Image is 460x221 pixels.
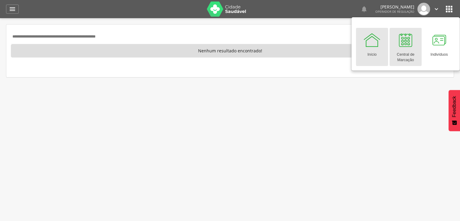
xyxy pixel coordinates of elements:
[360,3,368,15] a: 
[390,28,422,66] a: Central de Marcação
[360,5,368,13] i: 
[444,4,454,14] i: 
[433,6,440,12] i: 
[449,90,460,131] button: Feedback - Mostrar pesquisa
[9,5,16,13] i: 
[11,44,449,58] p: Nenhum resultado encontrado!
[375,5,414,9] p: [PERSON_NAME]
[452,96,457,117] span: Feedback
[423,28,455,66] a: Indivíduos
[6,5,19,14] a: 
[375,9,414,14] span: Operador de regulação
[433,3,440,15] a: 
